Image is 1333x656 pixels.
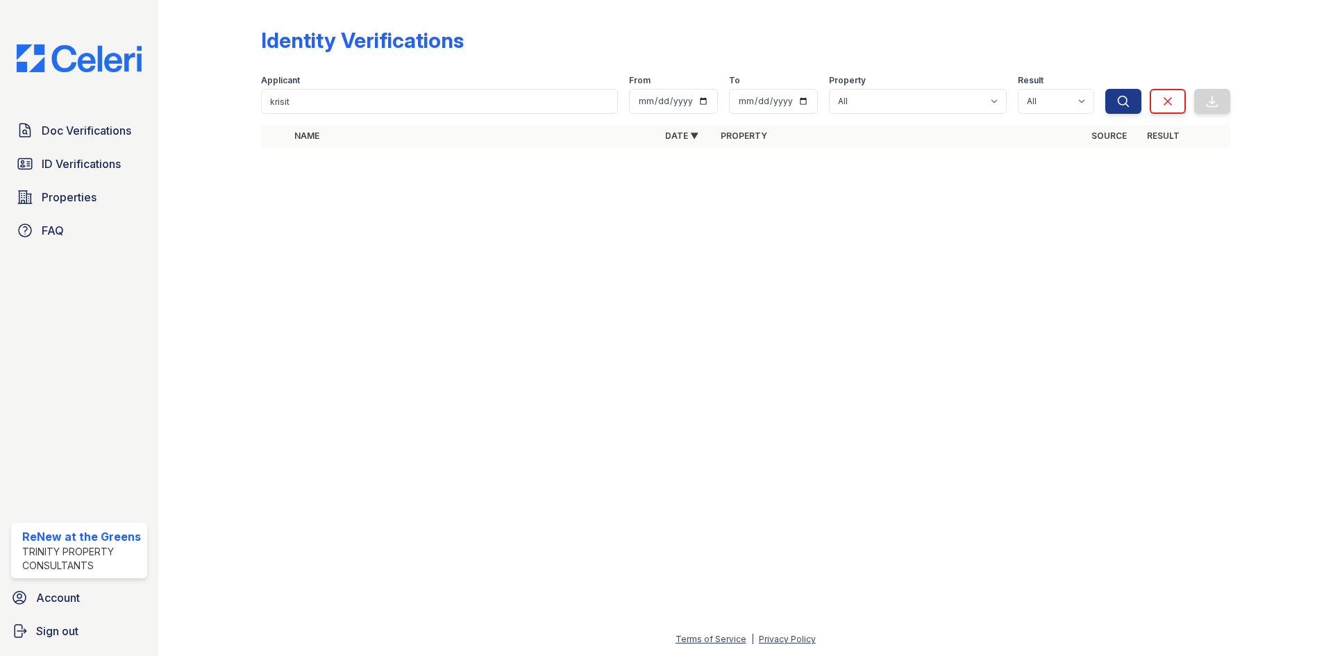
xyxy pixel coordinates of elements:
div: ReNew at the Greens [22,528,142,545]
a: FAQ [11,217,147,244]
span: Properties [42,189,97,205]
a: Date ▼ [665,131,698,141]
label: To [729,75,740,86]
input: Search by name or phone number [261,89,618,114]
div: | [751,634,754,644]
a: ID Verifications [11,150,147,178]
a: Sign out [6,617,153,645]
img: CE_Logo_Blue-a8612792a0a2168367f1c8372b55b34899dd931a85d93a1a3d3e32e68fde9ad4.png [6,44,153,72]
span: FAQ [42,222,64,239]
span: ID Verifications [42,155,121,172]
label: Applicant [261,75,300,86]
span: Sign out [36,623,78,639]
a: Result [1147,131,1180,141]
a: Account [6,584,153,612]
a: Source [1091,131,1127,141]
a: Terms of Service [676,634,746,644]
a: Properties [11,183,147,211]
div: Trinity Property Consultants [22,545,142,573]
label: From [629,75,651,86]
label: Result [1018,75,1043,86]
a: Name [294,131,319,141]
a: Doc Verifications [11,117,147,144]
span: Doc Verifications [42,122,131,139]
div: Identity Verifications [261,28,464,53]
label: Property [829,75,866,86]
span: Account [36,589,80,606]
a: Property [721,131,767,141]
a: Privacy Policy [759,634,816,644]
